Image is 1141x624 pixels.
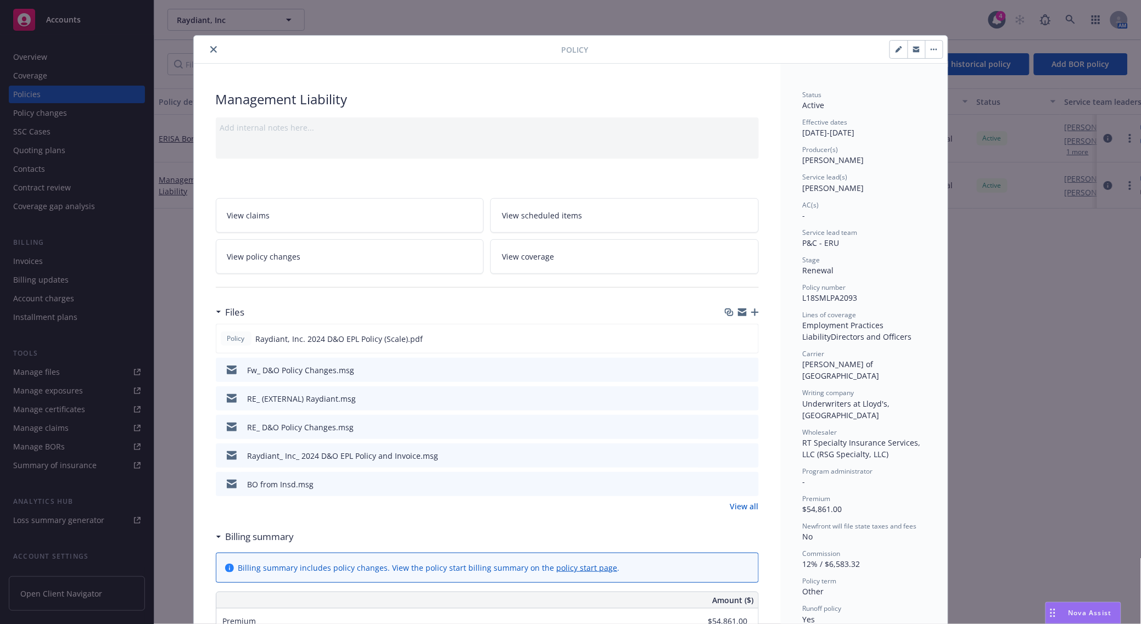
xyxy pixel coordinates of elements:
[726,333,735,345] button: download file
[803,155,864,165] span: [PERSON_NAME]
[502,210,582,221] span: View scheduled items
[803,531,813,542] span: No
[238,562,620,574] div: Billing summary includes policy changes. View the policy start billing summary on the .
[730,501,759,512] a: View all
[803,117,926,138] div: [DATE] - [DATE]
[831,331,912,342] span: Directors and Officers
[803,586,824,597] span: Other
[225,334,247,344] span: Policy
[803,200,819,210] span: AC(s)
[803,100,825,110] span: Active
[490,198,759,233] a: View scheduled items
[727,450,736,462] button: download file
[803,398,892,420] span: Underwriters at Lloyd's, [GEOGRAPHIC_DATA]
[216,198,484,233] a: View claims
[248,479,314,490] div: BO from Insd.msg
[256,333,423,345] span: Raydiant, Inc. 2024 D&O EPL Policy (Scale).pdf
[803,504,842,514] span: $54,861.00
[803,604,842,613] span: Runoff policy
[803,117,848,127] span: Effective dates
[803,428,837,437] span: Wholesaler
[727,364,736,376] button: download file
[744,333,754,345] button: preview file
[803,476,806,487] span: -
[803,576,837,586] span: Policy term
[502,251,554,262] span: View coverage
[803,183,864,193] span: [PERSON_NAME]
[803,437,923,459] span: RT Specialty Insurance Services, LLC (RSG Specialty, LLC)
[803,172,848,182] span: Service lead(s)
[216,530,294,544] div: Billing summary
[727,421,736,433] button: download file
[803,549,841,558] span: Commission
[1069,608,1112,617] span: Nova Assist
[490,239,759,274] a: View coverage
[727,393,736,404] button: download file
[248,364,355,376] div: Fw_ D&O Policy Changes.msg
[713,594,754,606] span: Amount ($)
[248,421,354,433] div: RE_ D&O Policy Changes.msg
[216,305,245,319] div: Files
[557,563,618,573] a: policy start page
[803,521,917,531] span: Newfront will file state taxes and fees
[803,293,858,303] span: L18SMLPA2093
[248,450,439,462] div: Raydiant_ Inc_ 2024 D&O EPL Policy and Invoice.msg
[745,393,754,404] button: preview file
[803,90,822,99] span: Status
[803,359,880,381] span: [PERSON_NAME] of [GEOGRAPHIC_DATA]
[227,251,301,262] span: View policy changes
[803,228,858,237] span: Service lead team
[220,122,754,133] div: Add internal notes here...
[226,305,245,319] h3: Files
[1046,603,1060,623] div: Drag to move
[803,210,806,221] span: -
[803,238,840,248] span: P&C - ERU
[745,421,754,433] button: preview file
[803,310,857,319] span: Lines of coverage
[216,90,759,109] div: Management Liability
[803,466,873,476] span: Program administrator
[803,320,886,342] span: Employment Practices Liability
[207,43,220,56] button: close
[803,145,838,154] span: Producer(s)
[1045,602,1121,624] button: Nova Assist
[745,364,754,376] button: preview file
[745,450,754,462] button: preview file
[226,530,294,544] h3: Billing summary
[803,388,854,397] span: Writing company
[803,494,831,503] span: Premium
[562,44,589,55] span: Policy
[227,210,270,221] span: View claims
[745,479,754,490] button: preview file
[803,265,834,276] span: Renewal
[803,559,860,569] span: 12% / $6,583.32
[248,393,356,404] div: RE_ (EXTERNAL) Raydiant.msg
[803,349,825,358] span: Carrier
[727,479,736,490] button: download file
[216,239,484,274] a: View policy changes
[803,283,846,292] span: Policy number
[803,255,820,265] span: Stage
